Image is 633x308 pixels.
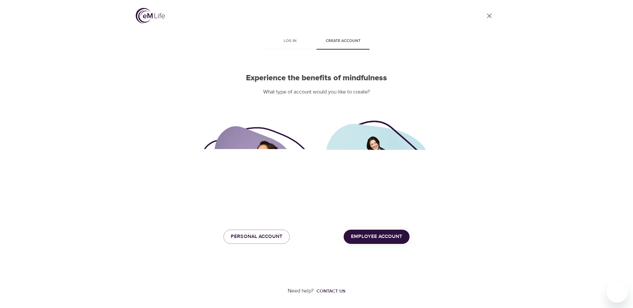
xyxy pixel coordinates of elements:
button: Personal Account [223,230,290,244]
span: Create account [320,38,365,45]
a: close [481,8,497,24]
span: Employee Account [351,232,402,241]
button: Employee Account [344,230,410,244]
iframe: Button to launch messaging window [607,282,628,303]
span: Log in [268,38,313,45]
span: Personal Account [231,232,282,241]
a: Contact us [314,288,345,294]
h2: Experience the benefits of mindfulness [201,73,432,83]
img: logo [136,8,165,23]
p: What type of account would you like to create? [201,88,432,96]
div: Contact us [316,288,345,294]
p: Need help? [288,287,314,295]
